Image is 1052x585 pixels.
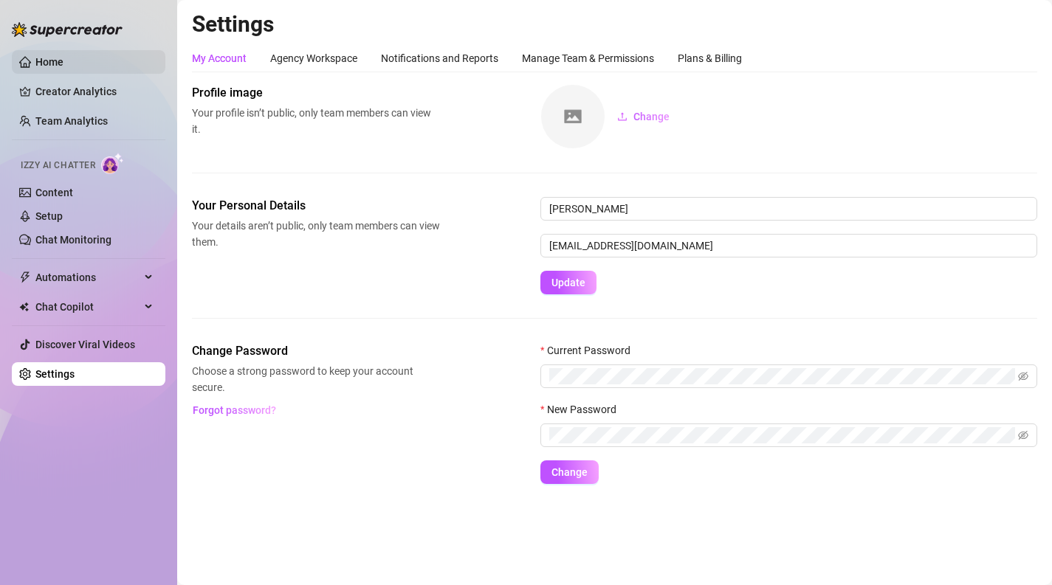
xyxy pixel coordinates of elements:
h2: Settings [192,10,1037,38]
span: Your Personal Details [192,197,440,215]
a: Settings [35,368,75,380]
img: square-placeholder.png [541,85,605,148]
div: Agency Workspace [270,50,357,66]
label: Current Password [540,342,640,359]
span: eye-invisible [1018,430,1028,440]
img: Chat Copilot [19,302,29,312]
span: Change [551,466,588,478]
a: Content [35,187,73,198]
div: Plans & Billing [678,50,742,66]
input: New Password [549,427,1015,443]
span: thunderbolt [19,271,31,283]
span: Change Password [192,342,440,360]
div: Manage Team & Permissions [522,50,654,66]
a: Home [35,56,63,68]
span: upload [617,111,628,122]
span: eye-invisible [1018,371,1028,381]
input: Current Password [549,368,1015,384]
a: Chat Monitoring [35,234,111,246]
span: Change [633,111,670,122]
img: AI Chatter [101,153,124,174]
div: Notifications and Reports [381,50,498,66]
iframe: Intercom live chat [1002,535,1037,570]
label: New Password [540,401,626,418]
button: Change [540,460,599,484]
span: Your profile isn’t public, only team members can view it. [192,105,440,137]
input: Enter name [540,197,1037,221]
button: Update [540,271,597,294]
span: Update [551,277,585,288]
span: Profile image [192,84,440,102]
a: Creator Analytics [35,80,154,103]
span: Your details aren’t public, only team members can view them. [192,218,440,250]
button: Forgot password? [192,398,276,422]
img: logo-BBDzfeDw.svg [12,22,123,37]
span: Forgot password? [193,404,276,416]
span: Automations [35,266,140,289]
div: My Account [192,50,247,66]
span: Chat Copilot [35,295,140,319]
button: Change [605,105,681,128]
a: Discover Viral Videos [35,339,135,350]
span: Izzy AI Chatter [21,159,95,173]
span: Choose a strong password to keep your account secure. [192,363,440,395]
a: Setup [35,210,63,222]
input: Enter new email [540,234,1037,257]
a: Team Analytics [35,115,108,127]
